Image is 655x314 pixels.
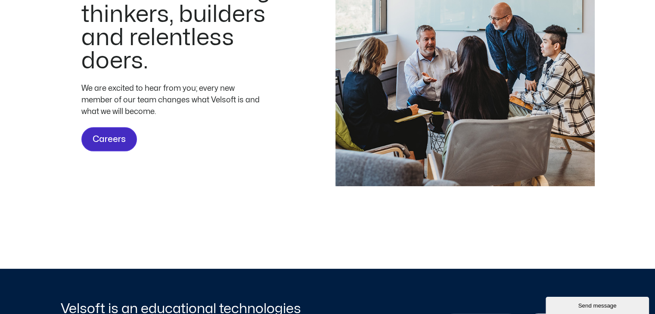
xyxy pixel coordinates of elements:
[81,83,262,117] div: We are excited to hear from you; every new member of our team changes what Velsoft is and what we...
[81,127,137,151] a: Careers
[93,132,126,146] span: Careers
[546,295,651,314] iframe: chat widget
